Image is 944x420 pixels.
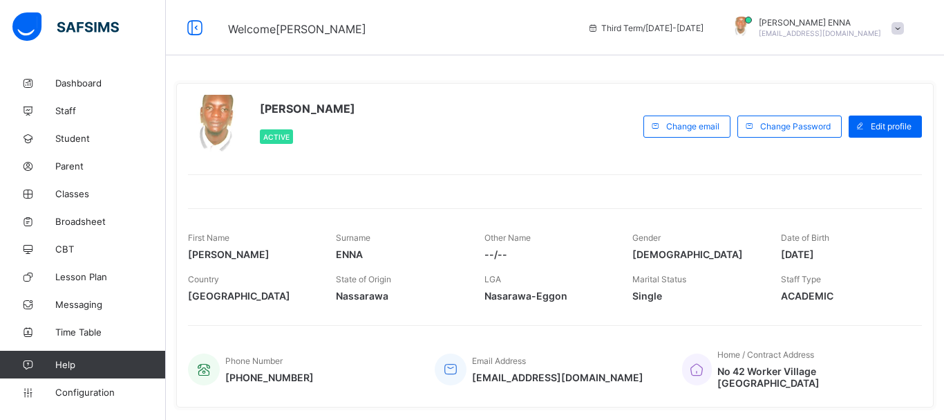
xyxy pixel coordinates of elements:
span: Student [55,133,166,144]
span: ENNA [336,248,463,260]
span: [PERSON_NAME] [188,248,315,260]
span: CBT [55,244,166,255]
span: Parent [55,161,166,172]
span: Dashboard [55,77,166,89]
span: Email Address [472,356,526,366]
span: Country [188,274,219,284]
span: Change Password [760,121,831,131]
span: --/-- [484,248,612,260]
div: EMMANUEL ENNA [717,17,911,39]
span: First Name [188,232,229,243]
span: Change email [666,121,719,131]
span: State of Origin [336,274,391,284]
span: Home / Contract Address [717,349,814,360]
span: Broadsheet [55,216,166,227]
span: Other Name [484,232,531,243]
span: Single [632,290,759,302]
span: [PHONE_NUMBER] [225,372,314,383]
span: Gender [632,232,661,243]
span: [EMAIL_ADDRESS][DOMAIN_NAME] [472,372,643,383]
span: Classes [55,188,166,199]
span: Time Table [55,327,166,338]
span: ACADEMIC [781,290,908,302]
span: Phone Number [225,356,283,366]
span: Staff [55,105,166,116]
span: [EMAIL_ADDRESS][DOMAIN_NAME] [759,29,881,37]
span: Welcome [PERSON_NAME] [228,22,366,36]
span: session/term information [587,23,704,33]
img: safsims [12,12,119,42]
span: [GEOGRAPHIC_DATA] [188,290,315,302]
span: Configuration [55,387,165,398]
span: Nasarawa-Eggon [484,290,612,302]
span: [DEMOGRAPHIC_DATA] [632,248,759,260]
span: Nassarawa [336,290,463,302]
span: Messaging [55,299,166,310]
span: No 42 Worker Village [GEOGRAPHIC_DATA] [717,365,908,389]
span: Surname [336,232,370,243]
span: Marital Status [632,274,686,284]
span: Lesson Plan [55,271,166,282]
span: Date of Birth [781,232,829,243]
span: [DATE] [781,248,908,260]
span: Help [55,359,165,370]
span: Active [263,133,290,141]
span: [PERSON_NAME] [260,102,355,116]
span: LGA [484,274,501,284]
span: Edit profile [871,121,912,131]
span: Staff Type [781,274,821,284]
span: [PERSON_NAME] ENNA [759,17,881,28]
